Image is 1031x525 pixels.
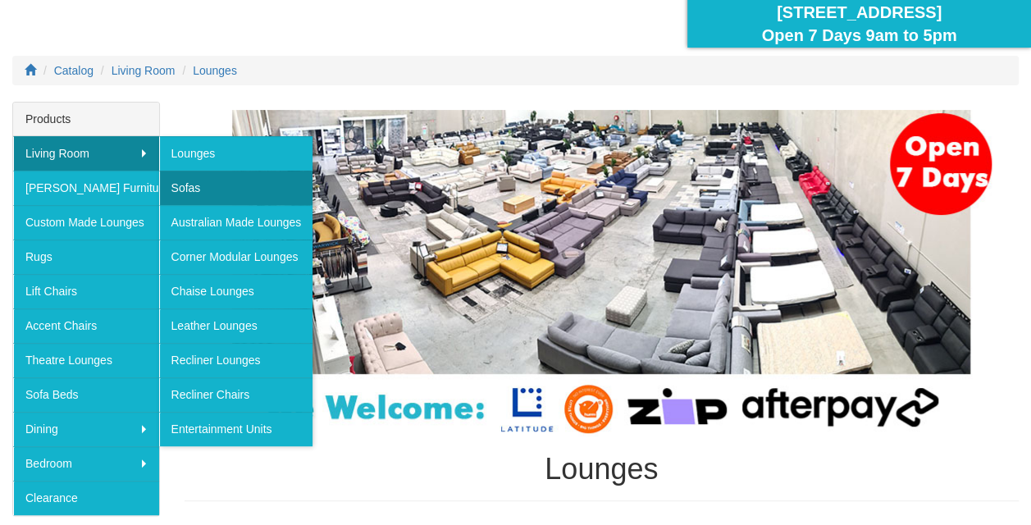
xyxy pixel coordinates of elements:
a: Living Room [112,64,176,77]
a: Theatre Lounges [13,343,159,377]
a: Lift Chairs [13,274,159,308]
a: Leather Lounges [159,308,313,343]
a: Catalog [54,64,94,77]
div: Products [13,103,159,136]
a: Sofa Beds [13,377,159,412]
a: Lounges [159,136,313,171]
a: Sofas [159,171,313,205]
a: [PERSON_NAME] Furniture [13,171,159,205]
a: Living Room [13,136,159,171]
a: Dining [13,412,159,446]
a: Accent Chairs [13,308,159,343]
a: Chaise Lounges [159,274,313,308]
a: Australian Made Lounges [159,205,313,240]
img: Lounges [191,110,1011,436]
a: Custom Made Lounges [13,205,159,240]
a: Rugs [13,240,159,274]
a: Clearance [13,481,159,515]
h1: Lounges [185,453,1020,486]
a: Entertainment Units [159,412,313,446]
a: Lounges [193,64,237,77]
a: Corner Modular Lounges [159,240,313,274]
a: Recliner Chairs [159,377,313,412]
a: Recliner Lounges [159,343,313,377]
a: Bedroom [13,446,159,481]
